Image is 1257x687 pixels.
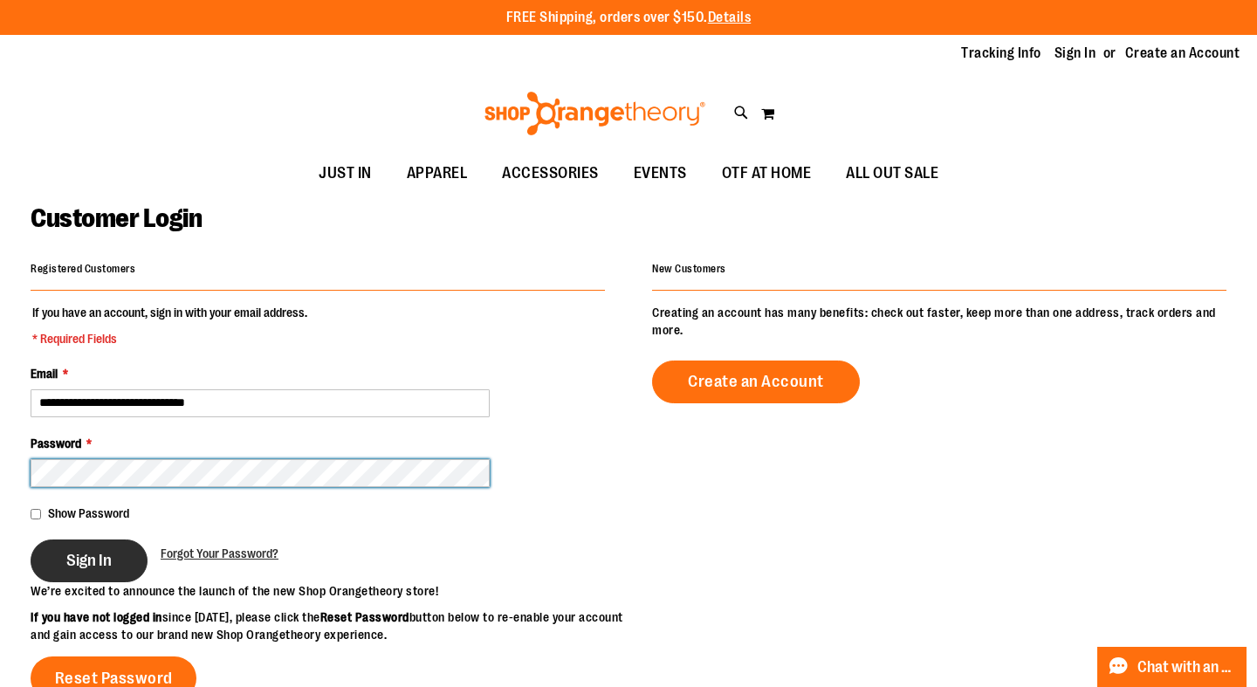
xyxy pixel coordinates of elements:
a: Sign In [1054,44,1096,63]
span: Chat with an Expert [1137,659,1236,676]
p: FREE Shipping, orders over $150. [506,8,752,28]
a: Create an Account [1125,44,1240,63]
span: OTF AT HOME [722,154,812,193]
button: Chat with an Expert [1097,647,1247,687]
img: Shop Orangetheory [482,92,708,135]
a: Forgot Your Password? [161,545,278,562]
span: ALL OUT SALE [846,154,938,193]
a: Tracking Info [961,44,1041,63]
span: EVENTS [634,154,687,193]
strong: Reset Password [320,610,409,624]
a: Create an Account [652,361,860,403]
span: Show Password [48,506,129,520]
strong: If you have not logged in [31,610,162,624]
span: * Required Fields [32,330,307,347]
p: We’re excited to announce the launch of the new Shop Orangetheory store! [31,582,628,600]
span: Password [31,436,81,450]
strong: Registered Customers [31,263,135,275]
legend: If you have an account, sign in with your email address. [31,304,309,347]
span: APPAREL [407,154,468,193]
span: Customer Login [31,203,202,233]
span: JUST IN [319,154,372,193]
a: Details [708,10,752,25]
strong: New Customers [652,263,726,275]
span: Sign In [66,551,112,570]
span: Create an Account [688,372,824,391]
p: Creating an account has many benefits: check out faster, keep more than one address, track orders... [652,304,1226,339]
button: Sign In [31,539,148,582]
p: since [DATE], please click the button below to re-enable your account and gain access to our bran... [31,608,628,643]
span: Forgot Your Password? [161,546,278,560]
span: ACCESSORIES [502,154,599,193]
span: Email [31,367,58,381]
